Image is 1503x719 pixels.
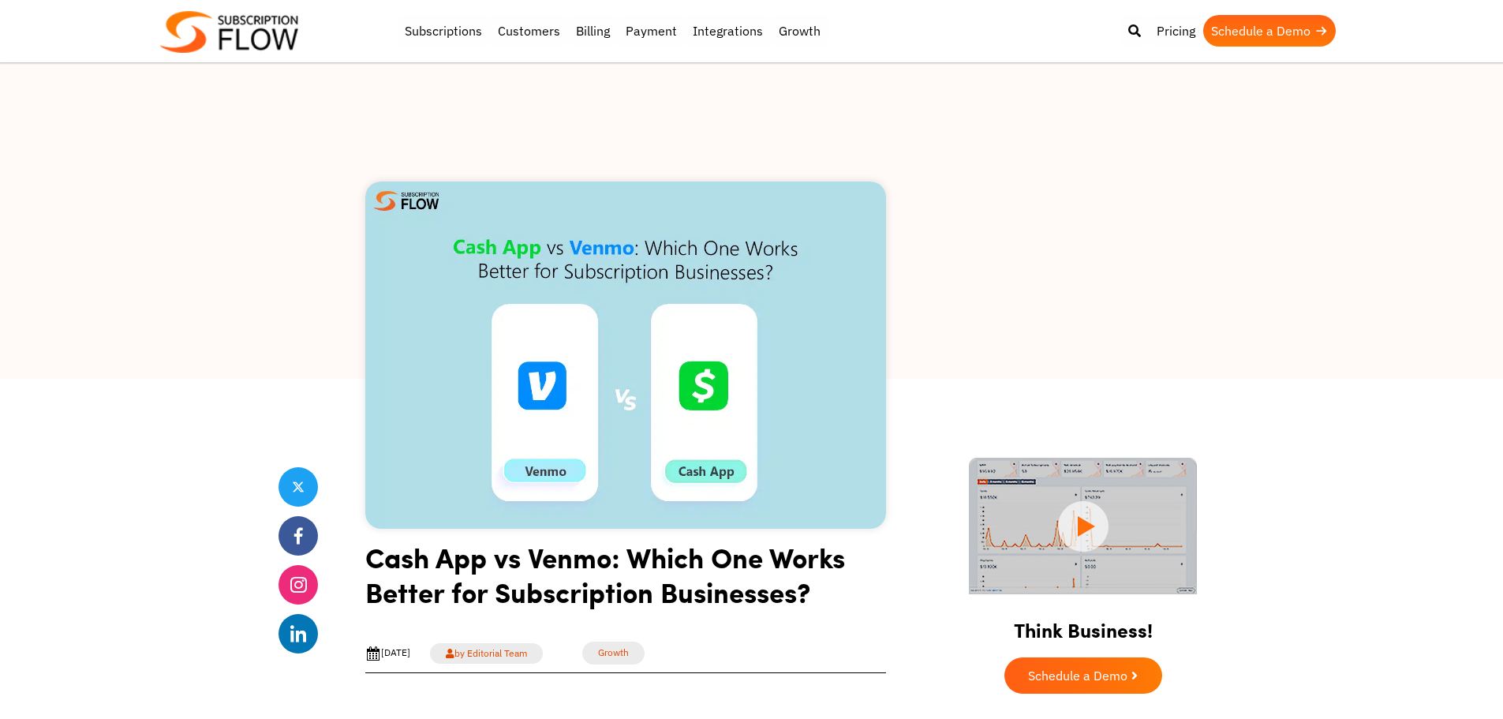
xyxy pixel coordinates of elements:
a: Billing [568,15,618,47]
a: by Editorial Team [430,643,543,664]
a: Pricing [1149,15,1203,47]
a: Growth [771,15,828,47]
img: intro video [969,458,1197,594]
a: Schedule a Demo [1203,15,1336,47]
span: Schedule a Demo [1028,669,1127,682]
a: Integrations [685,15,771,47]
div: [DATE] [365,646,410,661]
img: Subscriptionflow [160,11,298,53]
h2: Think Business! [941,599,1225,650]
h1: Cash App vs Venmo: Which One Works Better for Subscription Businesses? [365,540,886,621]
a: Customers [490,15,568,47]
img: Cash App vs Venmo [365,182,886,529]
a: Payment [618,15,685,47]
a: Growth [582,642,645,665]
a: Subscriptions [397,15,490,47]
a: Schedule a Demo [1004,657,1162,694]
